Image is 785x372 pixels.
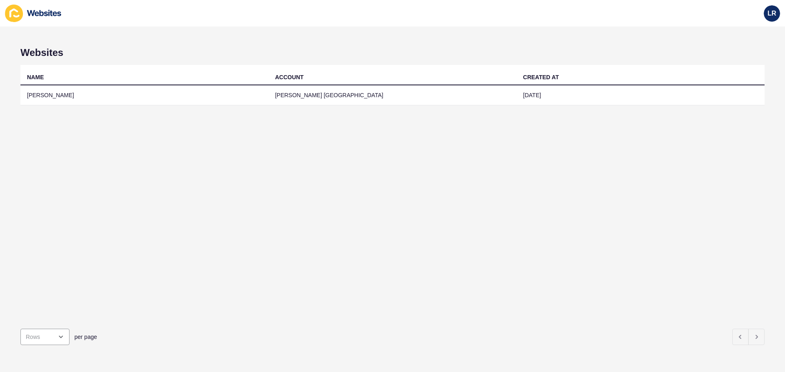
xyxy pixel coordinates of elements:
[20,85,269,105] td: [PERSON_NAME]
[516,85,765,105] td: [DATE]
[74,333,97,341] span: per page
[269,85,517,105] td: [PERSON_NAME] [GEOGRAPHIC_DATA]
[523,73,559,81] div: CREATED AT
[27,73,44,81] div: NAME
[20,329,70,345] div: open menu
[767,9,776,18] span: LR
[275,73,304,81] div: ACCOUNT
[20,47,765,58] h1: Websites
